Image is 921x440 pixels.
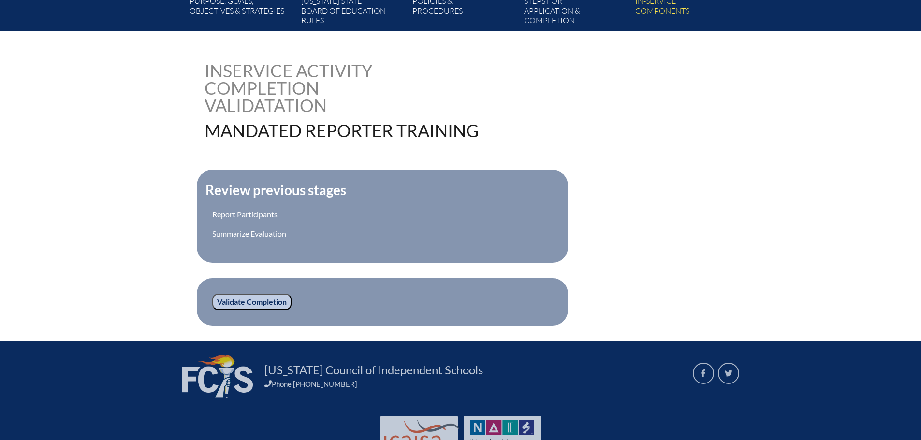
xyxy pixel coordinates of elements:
[264,380,681,388] div: Phone [PHONE_NUMBER]
[212,210,278,219] a: Report Participants
[205,62,399,114] h1: Inservice Activity Completion Validatation
[212,294,292,310] input: Validate Completion
[182,355,253,398] img: FCIS_logo_white
[212,229,286,238] a: Summarize Evaluation
[261,362,487,378] a: [US_STATE] Council of Independent Schools
[205,122,522,139] h1: Mandated Reporter Training
[205,182,347,198] legend: Review previous stages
